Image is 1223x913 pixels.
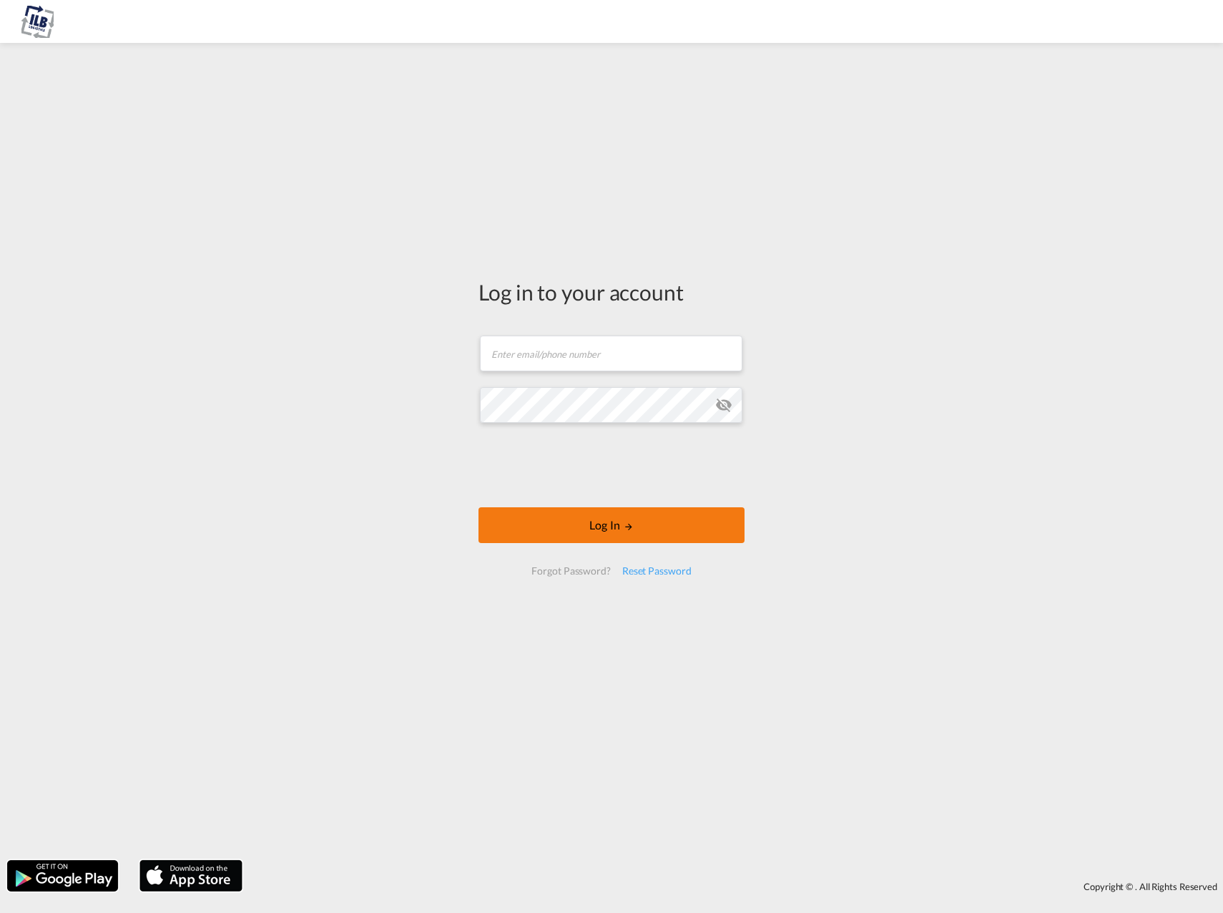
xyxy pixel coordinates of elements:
button: LOGIN [478,507,745,543]
div: Reset Password [617,558,697,584]
img: google.png [6,859,119,893]
input: Enter email/phone number [480,336,742,371]
md-icon: icon-eye-off [715,396,732,414]
div: Log in to your account [478,277,745,307]
img: 625ebc90a5f611efb2de8361e036ac32.png [21,6,54,38]
img: apple.png [138,859,244,893]
iframe: reCAPTCHA [503,437,720,493]
div: Forgot Password? [526,558,616,584]
div: Copyright © . All Rights Reserved [250,874,1223,899]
